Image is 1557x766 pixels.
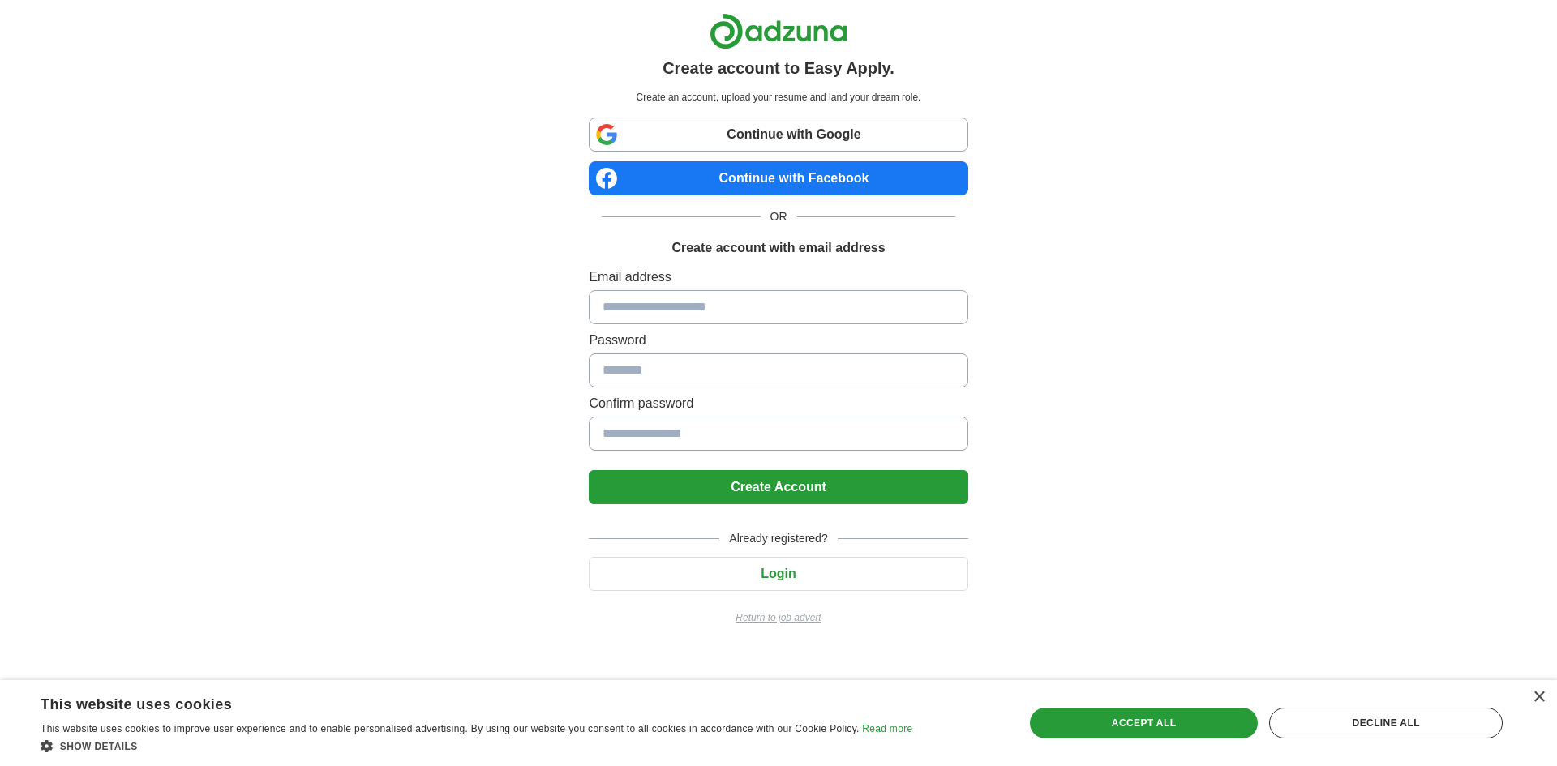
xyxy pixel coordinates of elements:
[1030,708,1259,738] div: Accept all
[589,567,967,580] a: Login
[1269,708,1503,738] div: Decline all
[589,610,967,625] a: Return to job advert
[671,238,885,258] h1: Create account with email address
[862,723,912,734] a: Read more, opens a new window
[592,90,964,105] p: Create an account, upload your resume and land your dream role.
[1533,691,1545,704] div: Close
[761,208,797,225] span: OR
[663,56,894,80] h1: Create account to Easy Apply.
[589,557,967,591] button: Login
[710,13,847,49] img: Adzuna logo
[589,267,967,287] label: Email address
[589,331,967,350] label: Password
[41,723,860,734] span: This website uses cookies to improve user experience and to enable personalised advertising. By u...
[41,690,872,714] div: This website uses cookies
[589,394,967,413] label: Confirm password
[589,118,967,152] a: Continue with Google
[589,161,967,195] a: Continue with Facebook
[719,530,837,547] span: Already registered?
[41,738,912,754] div: Show details
[60,741,138,752] span: Show details
[589,470,967,504] button: Create Account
